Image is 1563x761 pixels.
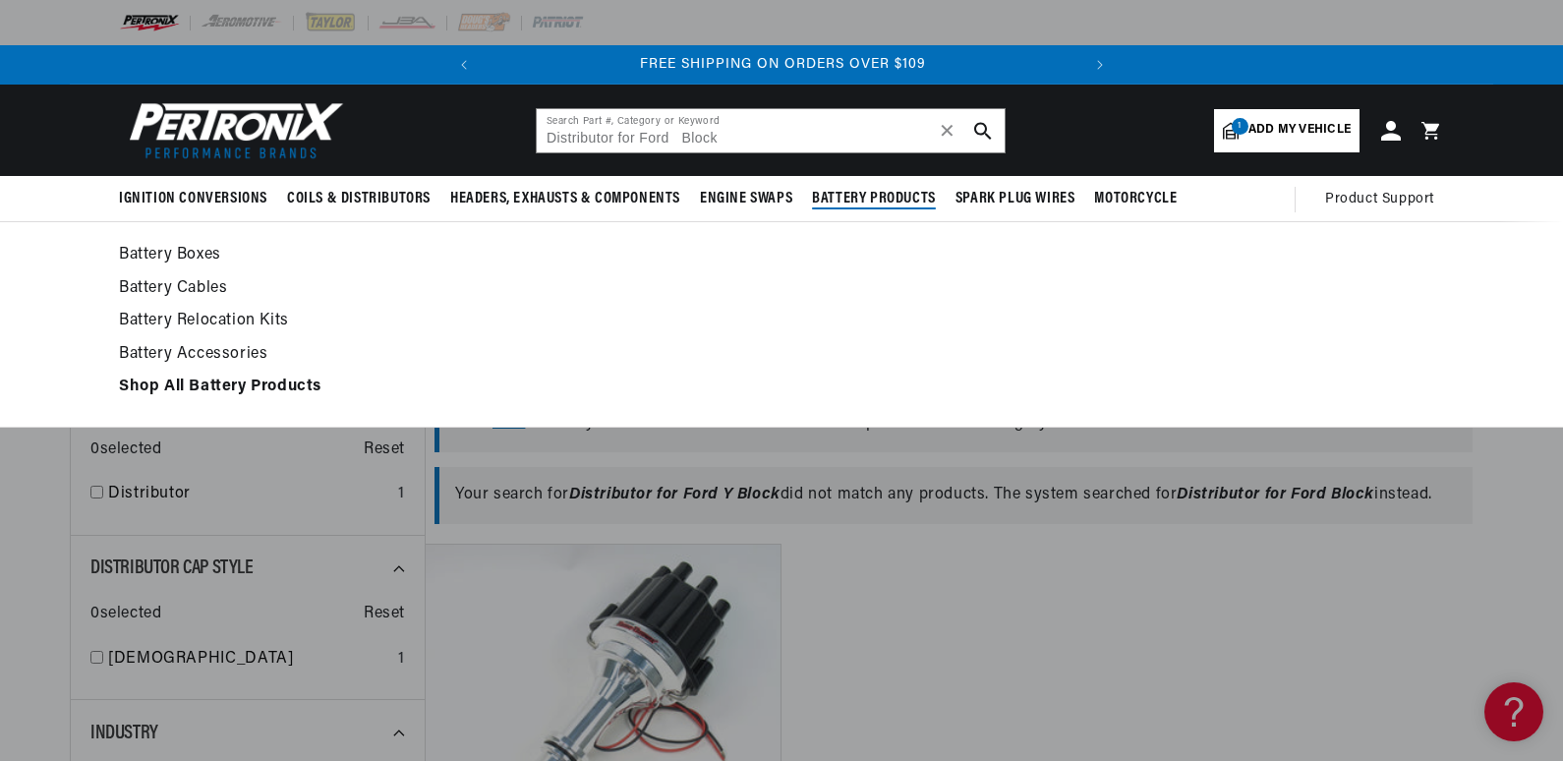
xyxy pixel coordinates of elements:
span: Product Support [1325,189,1434,210]
span: Battery Products [812,189,936,209]
span: Coils & Distributors [287,189,431,209]
div: 2 of 2 [485,54,1081,76]
strong: Shop All Battery Products [119,379,321,394]
summary: Engine Swaps [690,176,802,222]
div: Announcement [485,54,1081,76]
span: Spark Plug Wires [955,189,1075,209]
button: Translation missing: en.sections.announcements.previous_announcement [444,45,484,85]
button: Translation missing: en.sections.announcements.next_announcement [1080,45,1120,85]
div: Your search for did not match any products. The system searched for instead. [434,467,1473,524]
button: search button [961,109,1005,152]
input: Search Part #, Category or Keyword [537,109,1005,152]
summary: Product Support [1325,176,1444,223]
summary: Ignition Conversions [119,176,277,222]
span: Distributor Cap Style [90,558,254,578]
summary: Motorcycle [1084,176,1187,222]
a: Battery Accessories [119,341,1444,369]
span: 0 selected [90,438,161,463]
a: Battery Cables [119,275,1444,303]
summary: Battery Products [802,176,946,222]
span: FREE SHIPPING ON ORDERS OVER $109 [640,57,926,72]
div: 1 [398,647,405,673]
span: Distributor for Ford Block [1177,487,1374,502]
span: Ignition Conversions [119,189,267,209]
span: Add my vehicle [1248,121,1351,140]
span: Industry [90,724,158,743]
a: Distributor [108,482,390,507]
span: 1 [1232,118,1248,135]
span: 0 selected [90,602,161,627]
a: Shop All Battery Products [119,374,1444,401]
span: Distributor for Ford Y Block [569,487,781,502]
span: Engine Swaps [700,189,792,209]
summary: Spark Plug Wires [946,176,1085,222]
div: 1 [398,482,405,507]
slideshow-component: Translation missing: en.sections.announcements.announcement_bar [70,45,1493,85]
a: [DEMOGRAPHIC_DATA] [108,647,390,673]
a: Battery Boxes [119,242,1444,269]
a: Battery Relocation Kits [119,308,1444,335]
span: Reset [364,438,405,463]
img: Pertronix [119,96,345,164]
span: Motorcycle [1094,189,1177,209]
a: 1Add my vehicle [1214,109,1360,152]
summary: Coils & Distributors [277,176,440,222]
span: Reset [364,602,405,627]
summary: Headers, Exhausts & Components [440,176,690,222]
span: Headers, Exhausts & Components [450,189,680,209]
